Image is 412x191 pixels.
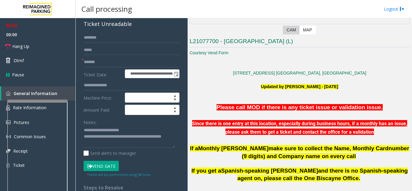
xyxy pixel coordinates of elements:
[6,149,10,153] img: 'icon'
[82,105,123,115] label: Amount Paid:
[190,37,410,47] h3: L21077700 - [GEOGRAPHIC_DATA] (L)
[6,91,11,96] img: 'icon'
[1,86,75,100] a: General Information
[171,105,179,110] span: Increase value
[84,20,179,28] div: Ticket Unreadable
[217,104,383,110] font: Please call MOD if there is any ticket issue or validation issue.
[6,163,10,168] img: 'icon'
[190,50,228,55] a: Courtesy Vend Form
[384,6,404,12] a: Logout
[242,145,409,160] span: number (
[244,153,356,159] span: 9 digits) and Company name on every call
[283,26,299,34] label: CAM
[261,84,338,89] font: Updated by [PERSON_NAME] - [DATE]
[6,120,11,124] img: 'icon'
[84,185,179,191] h4: Steps to Resolve
[84,150,136,156] label: Send alerts to manager
[192,121,407,135] font: Since there is one entry at this location, especially during business hours, if a monthly has an ...
[400,6,404,12] img: logout
[173,70,179,78] span: Toggle popup
[87,172,151,177] small: Vend will be performed using 9# tone
[171,93,179,98] span: Increase value
[84,161,119,171] button: Vend Gate
[14,57,24,64] span: Dtmf
[6,105,10,110] img: 'icon'
[268,145,388,151] span: make sure to collect the Name, Monthly Card
[190,145,198,151] span: If a
[14,91,57,96] span: General Information
[82,69,123,78] label: Ticket Date:
[6,134,11,139] img: 'icon'
[192,167,221,174] span: If you get a
[198,145,268,151] span: Monthly [PERSON_NAME]
[78,2,135,16] h3: Call processing
[171,98,179,103] span: Decrease value
[12,72,24,78] span: Pause
[171,110,179,115] span: Decrease value
[12,43,29,49] span: Hang Up
[237,167,408,181] span: and there is no Spanish-speaking agent on, please call the One Biscayne Office.
[233,71,366,75] a: [STREET_ADDRESS] [GEOGRAPHIC_DATA], [GEOGRAPHIC_DATA]
[94,14,119,20] span: -
[299,26,315,34] label: Map
[221,167,318,174] span: Spanish-speaking [PERSON_NAME]
[84,117,97,126] label: Notes:
[82,93,123,103] label: Machine Price:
